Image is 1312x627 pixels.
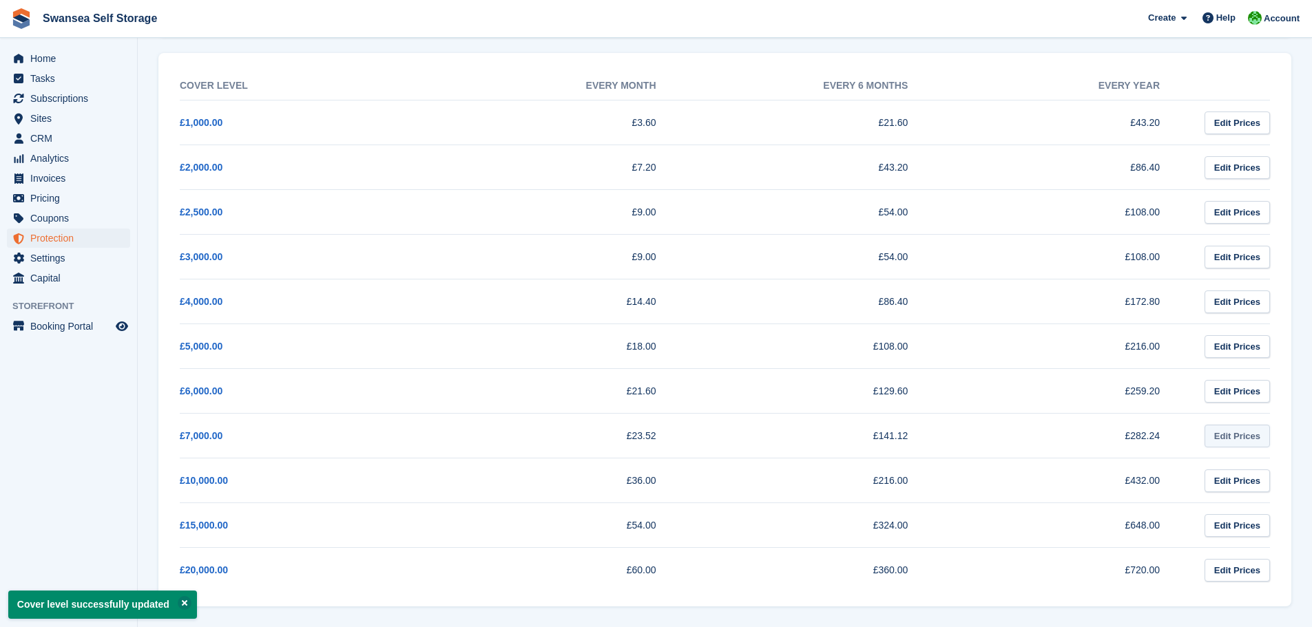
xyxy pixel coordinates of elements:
[8,591,197,619] p: Cover level successfully updated
[114,318,130,334] a: Preview store
[7,169,130,188] a: menu
[180,162,222,173] a: £2,000.00
[1216,11,1236,25] span: Help
[1264,12,1300,25] span: Account
[12,299,137,313] span: Storefront
[1205,290,1270,313] a: Edit Prices
[684,324,936,369] td: £108.00
[7,49,130,68] a: menu
[1205,559,1270,582] a: Edit Prices
[1205,111,1270,134] a: Edit Prices
[30,169,113,188] span: Invoices
[180,341,222,352] a: £5,000.00
[935,369,1187,414] td: £259.20
[30,268,113,288] span: Capital
[180,475,228,486] a: £10,000.00
[684,548,936,593] td: £360.00
[30,248,113,268] span: Settings
[11,8,32,29] img: stora-icon-8386f47178a22dfd0bd8f6a31ec36ba5ce8667c1dd55bd0f319d3a0aa187defe.svg
[432,414,684,458] td: £23.52
[30,129,113,148] span: CRM
[30,189,113,208] span: Pricing
[1205,335,1270,358] a: Edit Prices
[30,69,113,88] span: Tasks
[935,548,1187,593] td: £720.00
[1205,514,1270,537] a: Edit Prices
[432,100,684,145] td: £3.60
[7,69,130,88] a: menu
[684,190,936,235] td: £54.00
[935,324,1187,369] td: £216.00
[7,248,130,268] a: menu
[7,149,130,168] a: menu
[935,145,1187,190] td: £86.40
[1205,246,1270,268] a: Edit Prices
[1205,156,1270,179] a: Edit Prices
[7,189,130,208] a: menu
[1205,469,1270,492] a: Edit Prices
[935,235,1187,279] td: £108.00
[432,72,684,100] th: Every month
[432,324,684,369] td: £18.00
[180,72,432,100] th: Cover Level
[30,317,113,336] span: Booking Portal
[1248,11,1262,25] img: Andrew Robbins
[7,209,130,228] a: menu
[7,229,130,248] a: menu
[30,109,113,128] span: Sites
[935,503,1187,548] td: £648.00
[180,430,222,441] a: £7,000.00
[684,369,936,414] td: £129.60
[30,149,113,168] span: Analytics
[37,7,163,30] a: Swansea Self Storage
[180,520,228,531] a: £15,000.00
[935,100,1187,145] td: £43.20
[30,49,113,68] span: Home
[180,206,222,217] a: £2,500.00
[432,190,684,235] td: £9.00
[684,279,936,324] td: £86.40
[7,129,130,148] a: menu
[7,109,130,128] a: menu
[7,268,130,288] a: menu
[1205,425,1270,447] a: Edit Prices
[684,72,936,100] th: Every 6 months
[180,251,222,262] a: £3,000.00
[1205,201,1270,224] a: Edit Prices
[935,458,1187,503] td: £432.00
[432,369,684,414] td: £21.60
[30,209,113,228] span: Coupons
[7,317,130,336] a: menu
[1148,11,1176,25] span: Create
[684,145,936,190] td: £43.20
[1205,380,1270,403] a: Edit Prices
[180,296,222,307] a: £4,000.00
[30,229,113,248] span: Protection
[432,503,684,548] td: £54.00
[432,235,684,279] td: £9.00
[684,458,936,503] td: £216.00
[684,235,936,279] td: £54.00
[30,89,113,108] span: Subscriptions
[935,190,1187,235] td: £108.00
[180,564,228,575] a: £20,000.00
[684,503,936,548] td: £324.00
[935,279,1187,324] td: £172.80
[7,89,130,108] a: menu
[180,385,222,396] a: £6,000.00
[684,414,936,458] td: £141.12
[432,458,684,503] td: £36.00
[180,117,222,128] a: £1,000.00
[432,279,684,324] td: £14.40
[935,414,1187,458] td: £282.24
[684,100,936,145] td: £21.60
[935,72,1187,100] th: Every year
[432,145,684,190] td: £7.20
[432,548,684,593] td: £60.00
